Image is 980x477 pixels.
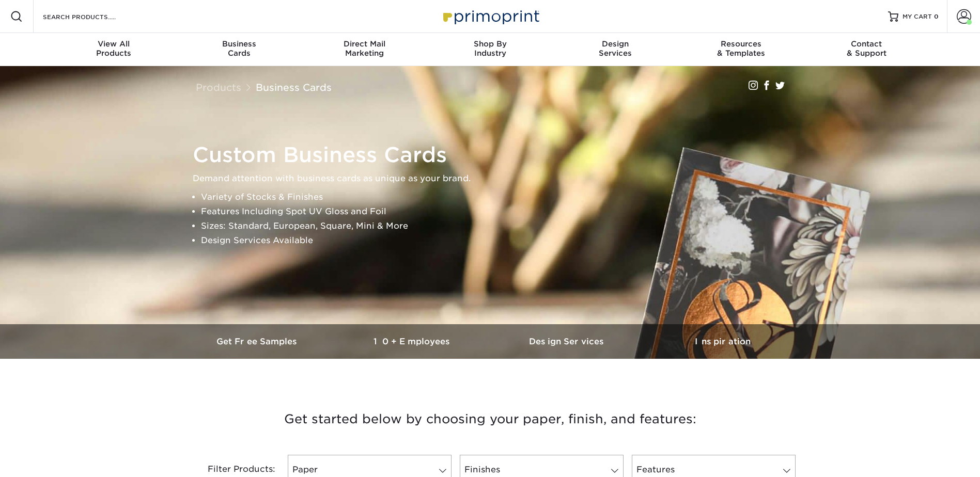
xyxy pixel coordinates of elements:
[553,33,678,66] a: DesignServices
[302,33,427,66] a: Direct MailMarketing
[302,39,427,58] div: Marketing
[678,39,804,49] span: Resources
[51,33,177,66] a: View AllProducts
[188,396,792,442] h3: Get started below by choosing your paper, finish, and features:
[302,39,427,49] span: Direct Mail
[335,337,490,346] h3: 10+ Employees
[193,171,797,186] p: Demand attention with business cards as unique as your brand.
[196,82,241,93] a: Products
[176,33,302,66] a: BusinessCards
[201,219,797,233] li: Sizes: Standard, European, Square, Mini & More
[678,39,804,58] div: & Templates
[176,39,302,49] span: Business
[193,142,797,167] h1: Custom Business Cards
[490,337,645,346] h3: Design Services
[201,204,797,219] li: Features Including Spot UV Gloss and Foil
[51,39,177,49] span: View All
[645,324,800,359] a: Inspiration
[678,33,804,66] a: Resources& Templates
[201,190,797,204] li: Variety of Stocks & Finishes
[180,337,335,346] h3: Get Free Samples
[804,33,929,66] a: Contact& Support
[645,337,800,346] h3: Inspiration
[903,12,932,21] span: MY CART
[180,324,335,359] a: Get Free Samples
[51,39,177,58] div: Products
[553,39,678,58] div: Services
[427,33,553,66] a: Shop ByIndustry
[42,10,143,23] input: SEARCH PRODUCTS.....
[256,82,332,93] a: Business Cards
[335,324,490,359] a: 10+ Employees
[490,324,645,359] a: Design Services
[934,13,939,20] span: 0
[176,39,302,58] div: Cards
[201,233,797,248] li: Design Services Available
[427,39,553,49] span: Shop By
[439,5,542,27] img: Primoprint
[553,39,678,49] span: Design
[804,39,929,58] div: & Support
[427,39,553,58] div: Industry
[804,39,929,49] span: Contact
